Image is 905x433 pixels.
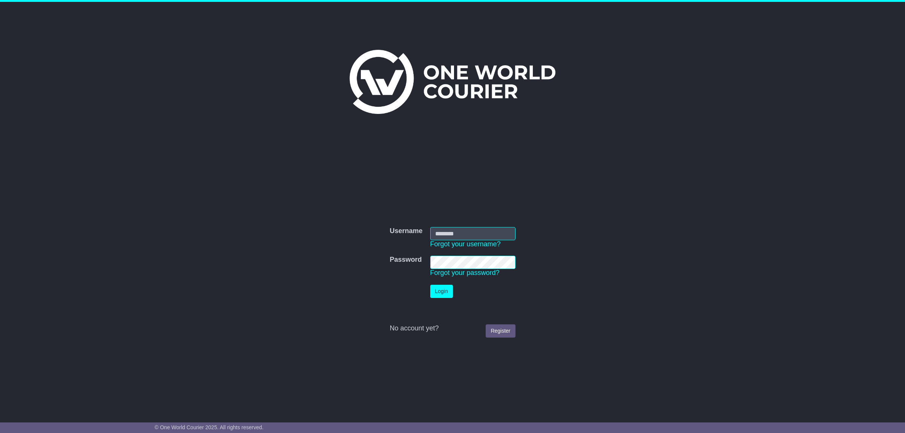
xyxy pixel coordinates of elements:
[155,424,264,430] span: © One World Courier 2025. All rights reserved.
[350,50,555,114] img: One World
[390,227,422,235] label: Username
[430,240,501,248] a: Forgot your username?
[430,285,453,298] button: Login
[390,324,515,333] div: No account yet?
[486,324,515,338] a: Register
[390,256,422,264] label: Password
[430,269,500,276] a: Forgot your password?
